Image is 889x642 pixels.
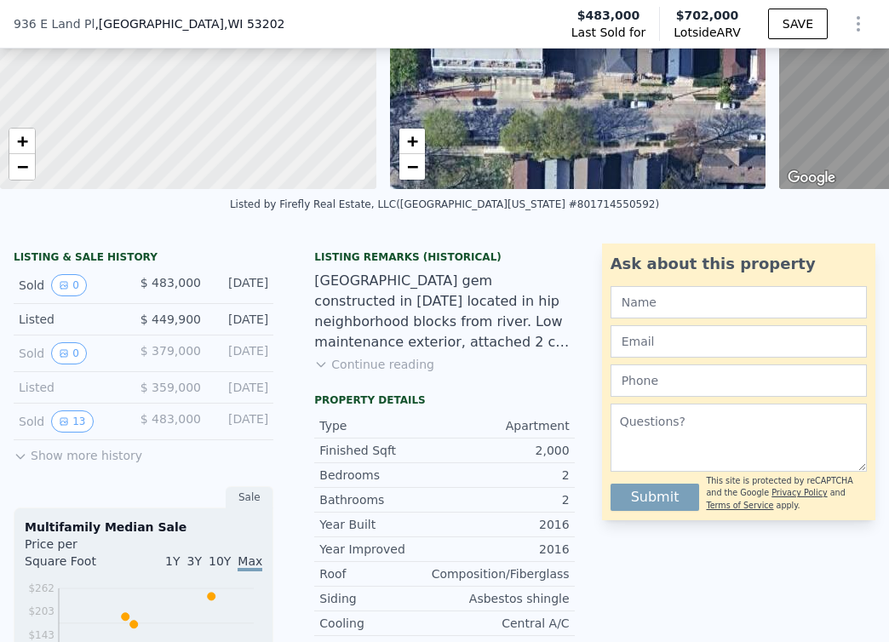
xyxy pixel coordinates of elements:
div: Listed [19,379,127,396]
span: , [GEOGRAPHIC_DATA] [95,15,284,32]
div: Bedrooms [319,467,444,484]
div: 2016 [444,516,570,533]
span: − [17,156,28,177]
span: Last Sold for [571,24,646,41]
div: 2 [444,467,570,484]
img: Google [783,167,840,189]
a: Zoom in [399,129,425,154]
span: 936 E Land Pl [14,15,95,32]
div: [DATE] [215,342,268,364]
div: LISTING & SALE HISTORY [14,250,273,267]
div: Sold [19,274,127,296]
input: Email [611,325,867,358]
div: Finished Sqft [319,442,444,459]
a: Zoom out [9,154,35,180]
div: This site is protected by reCAPTCHA and the Google and apply. [706,475,867,512]
div: [DATE] [215,311,268,328]
span: $483,000 [577,7,640,24]
input: Phone [611,364,867,397]
span: , WI 53202 [224,17,284,31]
button: View historical data [51,342,87,364]
a: Terms of Service [706,501,773,510]
span: Lotside ARV [674,24,740,41]
button: Show more history [14,440,142,464]
div: Listing Remarks (Historical) [314,250,574,264]
tspan: $203 [28,605,54,617]
a: Open this area in Google Maps (opens a new window) [783,167,840,189]
div: Year Built [319,516,444,533]
div: Bathrooms [319,491,444,508]
span: 1Y [165,554,180,568]
div: Sold [19,410,127,433]
div: [DATE] [215,274,268,296]
div: Ask about this property [611,252,867,276]
span: $ 359,000 [141,381,201,394]
div: [DATE] [215,410,268,433]
span: − [406,156,417,177]
div: Sale [226,486,273,508]
span: 10Y [209,554,231,568]
button: Show Options [841,7,875,41]
div: Multifamily Median Sale [25,519,262,536]
button: SAVE [768,9,828,39]
input: Name [611,286,867,318]
span: $ 483,000 [141,276,201,289]
tspan: $262 [28,582,54,594]
span: 3Y [187,554,202,568]
div: Listed by Firefly Real Estate, LLC ([GEOGRAPHIC_DATA][US_STATE] #801714550592) [230,198,659,210]
div: [GEOGRAPHIC_DATA] gem constructed in [DATE] located in hip neighborhood blocks from river. Low ma... [314,271,574,353]
div: Year Improved [319,541,444,558]
tspan: $143 [28,629,54,641]
div: Sold [19,342,127,364]
span: $ 379,000 [141,344,201,358]
div: Asbestos shingle [444,590,570,607]
div: Central A/C [444,615,570,632]
div: Roof [319,565,431,582]
button: View historical data [51,410,93,433]
div: Cooling [319,615,444,632]
div: 2 [444,491,570,508]
div: Apartment [444,417,570,434]
div: [DATE] [215,379,268,396]
span: $ 449,900 [141,312,201,326]
button: Continue reading [314,356,434,373]
div: 2016 [444,541,570,558]
div: Siding [319,590,444,607]
div: Property details [314,393,574,407]
span: + [406,130,417,152]
div: Type [319,417,444,434]
span: $ 483,000 [141,412,201,426]
a: Zoom in [9,129,35,154]
span: + [17,130,28,152]
div: Composition/Fiberglass [432,565,570,582]
button: Submit [611,484,700,511]
button: View historical data [51,274,87,296]
div: Listed [19,311,127,328]
a: Privacy Policy [771,488,827,497]
a: Zoom out [399,154,425,180]
span: Max [238,554,262,571]
div: 2,000 [444,442,570,459]
span: $702,000 [676,9,739,22]
div: Price per Square Foot [25,536,144,580]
